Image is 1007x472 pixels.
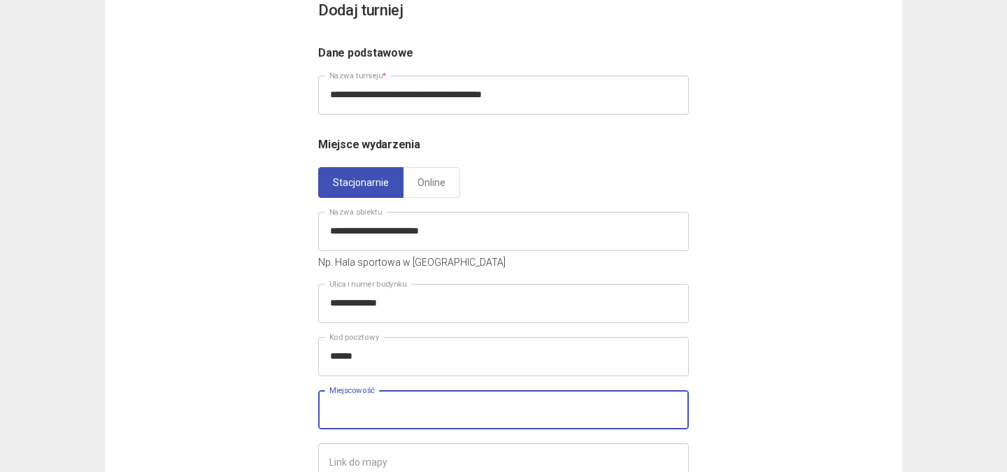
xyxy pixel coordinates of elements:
[318,138,420,151] span: Miejsce wydarzenia
[403,167,460,198] a: Online
[318,167,403,198] a: Stacjonarnie
[318,255,689,270] p: Np. Hala sportowa w [GEOGRAPHIC_DATA]
[318,46,413,59] span: Dane podstawowe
